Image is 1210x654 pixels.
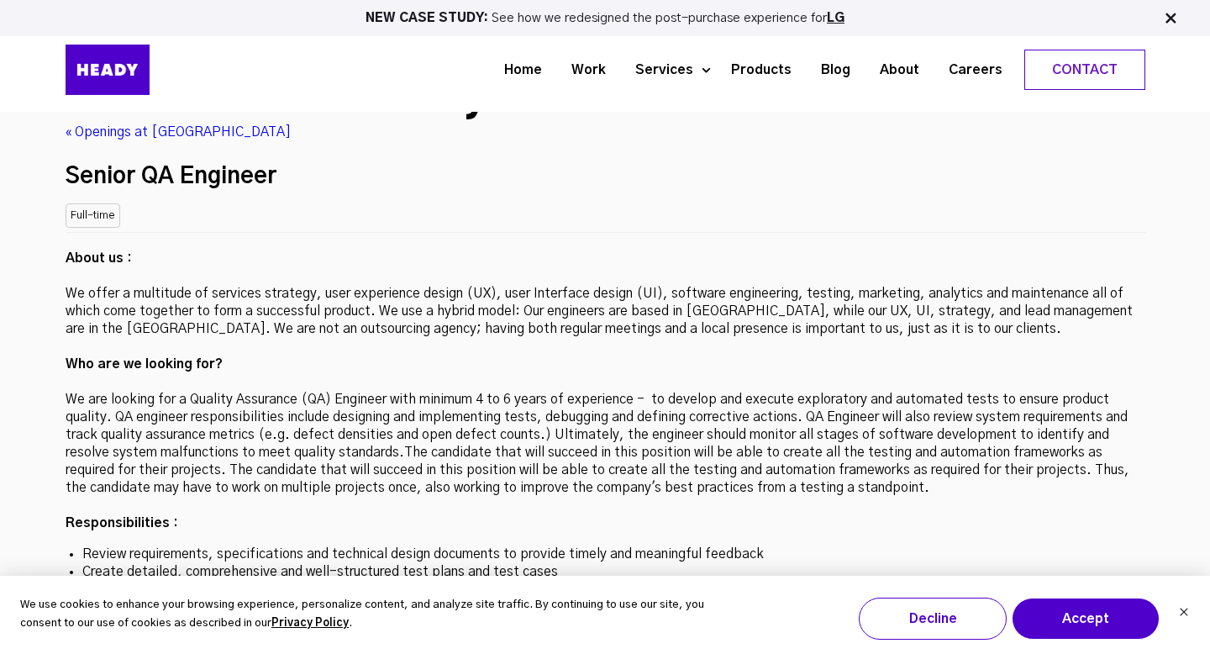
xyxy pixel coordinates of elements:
[192,50,1145,90] div: Navigation Menu
[928,55,1011,86] a: Careers
[66,125,291,139] a: « Openings at [GEOGRAPHIC_DATA]
[66,158,1145,195] h2: Senior QA Engineer
[550,55,614,86] a: Work
[66,516,178,530] strong: Responsibilities :
[66,357,223,371] strong: Who are we looking for?
[66,251,132,265] strong: About us :
[827,12,844,24] a: LG
[859,598,1007,640] button: Decline
[710,55,800,86] a: Products
[1012,598,1160,640] button: Accept
[366,12,492,24] strong: NEW CASE STUDY:
[859,55,928,86] a: About
[483,55,550,86] a: Home
[800,55,859,86] a: Blog
[1162,10,1179,27] img: Close Bar
[1179,605,1189,623] button: Dismiss cookie banner
[82,563,1128,581] li: Create detailed, comprehensive and well-structured test plans and test cases
[20,596,706,635] p: We use cookies to enhance your browsing experience, personalize content, and analyze site traffic...
[614,55,702,86] a: Services
[82,546,1128,563] li: Review requirements, specifications and technical design documents to provide timely and meaningf...
[271,614,349,634] a: Privacy Policy
[8,12,1202,24] p: See how we redesigned the post-purchase experience for
[66,250,1145,532] p: We offer a multitude of services strategy, user experience design (UX), user Interface design (UI...
[1025,50,1144,89] a: Contact
[66,203,120,228] small: Full-time
[66,45,150,95] img: Heady_Logo_Web-01 (1)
